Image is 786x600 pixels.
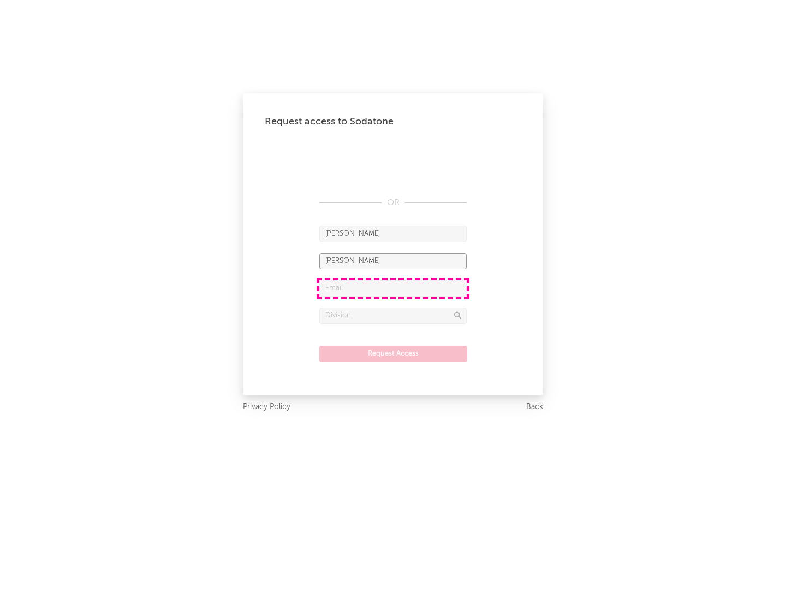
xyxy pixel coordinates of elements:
[526,400,543,414] a: Back
[319,253,467,269] input: Last Name
[319,308,467,324] input: Division
[243,400,290,414] a: Privacy Policy
[319,280,467,297] input: Email
[319,196,467,209] div: OR
[319,226,467,242] input: First Name
[319,346,467,362] button: Request Access
[265,115,521,128] div: Request access to Sodatone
